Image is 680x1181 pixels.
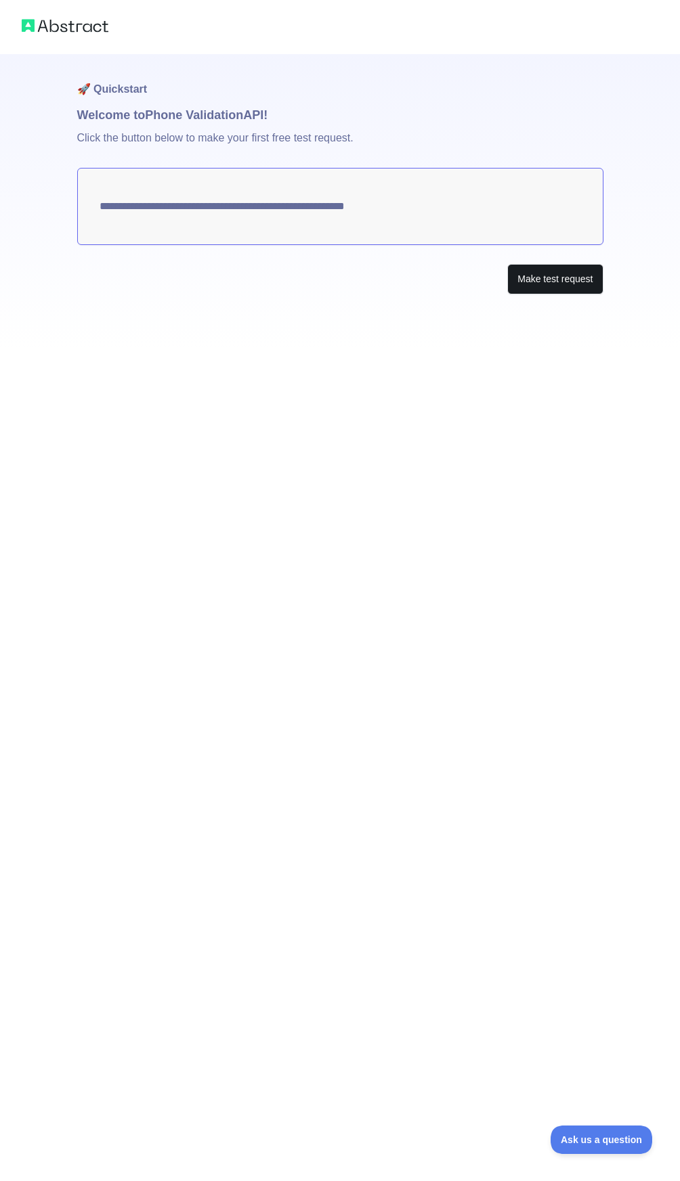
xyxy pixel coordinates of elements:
button: Make test request [507,264,603,294]
iframe: Toggle Customer Support [551,1126,653,1154]
img: Abstract logo [22,16,108,35]
h1: Welcome to Phone Validation API! [77,106,603,125]
h1: 🚀 Quickstart [77,54,603,106]
p: Click the button below to make your first free test request. [77,125,603,168]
